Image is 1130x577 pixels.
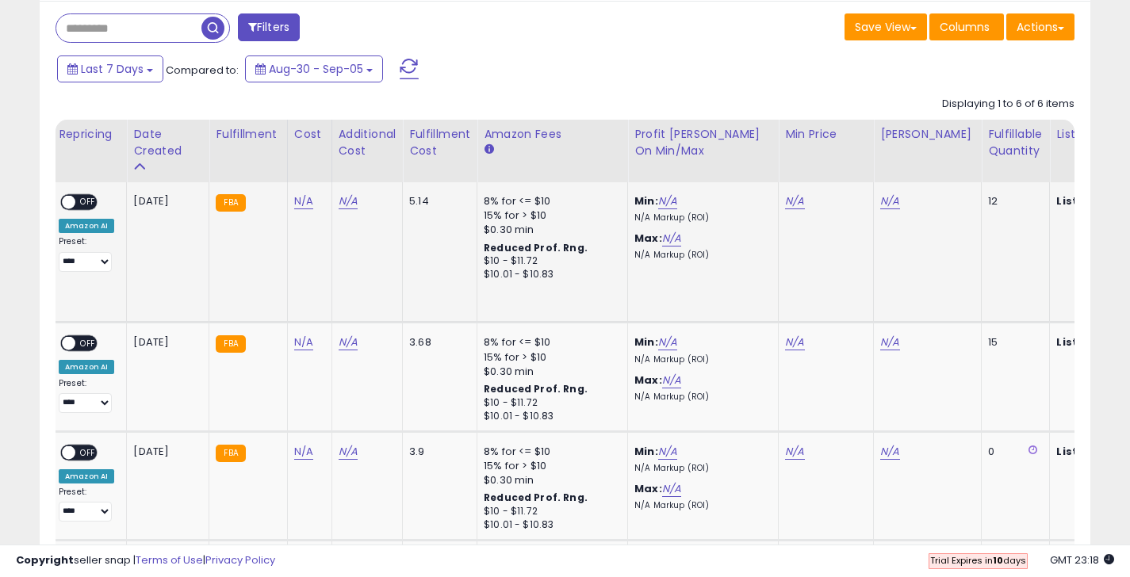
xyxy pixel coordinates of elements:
div: 0 [988,445,1037,459]
div: $10 - $11.72 [484,254,615,268]
b: Reduced Prof. Rng. [484,491,588,504]
a: N/A [785,444,804,460]
div: Min Price [785,126,867,143]
p: N/A Markup (ROI) [634,392,766,403]
div: Amazon AI [59,219,114,233]
b: Max: [634,373,662,388]
b: Reduced Prof. Rng. [484,241,588,254]
strong: Copyright [16,552,74,567]
div: [DATE] [133,445,197,459]
div: $10 - $11.72 [484,505,615,518]
div: $10 - $11.72 [484,396,615,410]
div: $10.01 - $10.83 [484,518,615,532]
div: $0.30 min [484,473,615,487]
button: Columns [929,13,1004,40]
a: N/A [339,444,358,460]
span: 2025-09-13 23:18 GMT [1050,552,1114,567]
div: Fulfillable Quantity [988,126,1043,159]
div: [PERSON_NAME] [880,126,975,143]
span: OFF [75,337,101,350]
b: Max: [634,481,662,496]
div: 12 [988,194,1037,208]
button: Filters [238,13,300,41]
div: [DATE] [133,335,197,350]
div: $0.30 min [484,223,615,237]
a: N/A [339,334,358,350]
span: OFF [75,196,101,209]
span: Compared to: [166,63,239,78]
div: Amazon Fees [484,126,621,143]
button: Save View [845,13,927,40]
small: FBA [216,335,245,353]
div: Cost [294,126,325,143]
div: 5.14 [409,194,465,208]
small: FBA [216,194,245,212]
div: Fulfillment Cost [409,126,470,159]
div: 8% for <= $10 [484,194,615,208]
th: The percentage added to the cost of goods (COGS) that forms the calculator for Min & Max prices. [628,120,779,182]
div: 8% for <= $10 [484,445,615,459]
span: Aug-30 - Sep-05 [269,61,363,77]
a: N/A [658,334,677,350]
p: N/A Markup (ROI) [634,463,766,474]
a: N/A [785,334,804,350]
button: Actions [1006,13,1074,40]
a: N/A [785,193,804,209]
a: N/A [880,334,899,350]
p: N/A Markup (ROI) [634,500,766,511]
div: 15% for > $10 [484,459,615,473]
b: Min: [634,334,658,350]
button: Last 7 Days [57,55,163,82]
a: N/A [880,444,899,460]
div: Amazon AI [59,469,114,483]
a: N/A [294,334,313,350]
span: Last 7 Days [81,61,144,77]
small: FBA [216,445,245,462]
small: Amazon Fees. [484,143,493,157]
a: Privacy Policy [205,552,275,567]
a: N/A [658,193,677,209]
div: Displaying 1 to 6 of 6 items [942,97,1074,112]
p: N/A Markup (ROI) [634,250,766,261]
b: Min: [634,444,658,459]
a: N/A [662,481,681,497]
div: 3.9 [409,445,465,459]
div: Additional Cost [339,126,396,159]
div: Preset: [59,236,114,272]
a: N/A [880,193,899,209]
a: N/A [294,193,313,209]
div: $0.30 min [484,365,615,379]
div: 3.68 [409,335,465,350]
p: N/A Markup (ROI) [634,212,766,224]
p: N/A Markup (ROI) [634,354,766,365]
b: Reduced Prof. Rng. [484,382,588,395]
b: Listed Price: [1056,193,1128,208]
a: N/A [339,193,358,209]
a: N/A [658,444,677,460]
b: Max: [634,231,662,246]
a: N/A [662,373,681,388]
span: OFF [75,445,101,459]
div: seller snap | | [16,553,275,568]
div: Profit [PERSON_NAME] on Min/Max [634,126,772,159]
div: $10.01 - $10.83 [484,410,615,423]
button: Aug-30 - Sep-05 [245,55,383,82]
div: Preset: [59,378,114,414]
b: Listed Price: [1056,334,1128,350]
div: 15% for > $10 [484,350,615,365]
span: Columns [940,19,990,35]
a: Terms of Use [136,552,203,567]
div: Date Created [133,126,202,159]
div: 8% for <= $10 [484,335,615,350]
div: [DATE] [133,194,197,208]
div: Preset: [59,487,114,522]
div: Repricing [59,126,120,143]
div: $10.01 - $10.83 [484,268,615,281]
b: 10 [993,554,1003,567]
b: Listed Price: [1056,444,1128,459]
b: Min: [634,193,658,208]
div: 15% for > $10 [484,208,615,223]
a: N/A [294,444,313,460]
span: Trial Expires in days [930,554,1026,567]
a: N/A [662,231,681,246]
